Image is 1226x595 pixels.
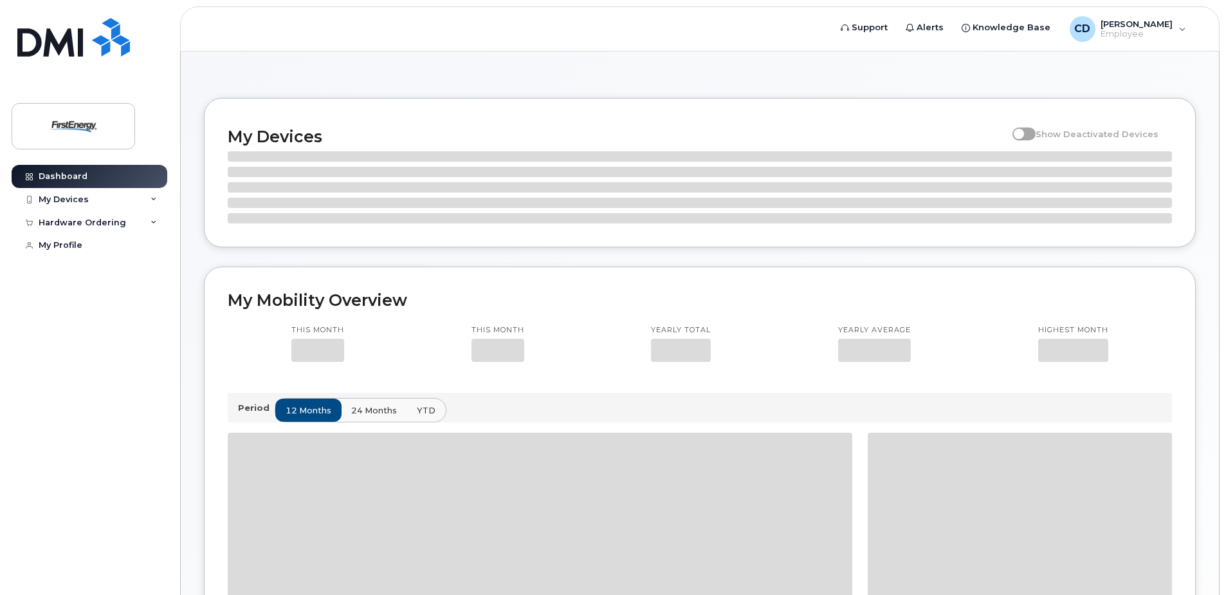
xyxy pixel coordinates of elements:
p: Period [238,402,275,414]
span: Show Deactivated Devices [1036,129,1158,139]
p: Highest month [1038,325,1108,335]
p: This month [291,325,344,335]
input: Show Deactivated Devices [1012,122,1023,132]
p: Yearly average [838,325,911,335]
span: YTD [417,404,435,417]
span: 24 months [351,404,397,417]
p: This month [471,325,524,335]
h2: My Devices [228,127,1006,146]
h2: My Mobility Overview [228,290,1172,310]
p: Yearly total [651,325,711,335]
